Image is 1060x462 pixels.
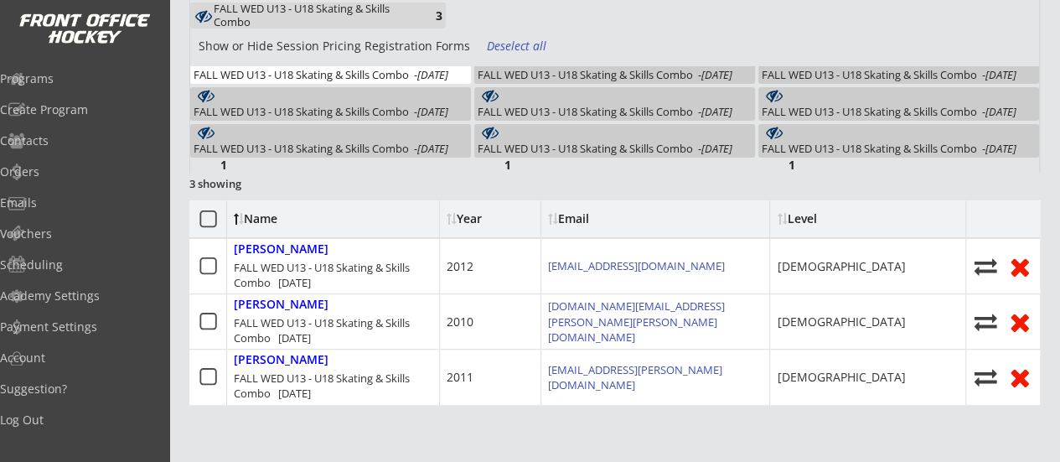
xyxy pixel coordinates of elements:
[701,141,732,156] em: [DATE]
[194,143,448,154] div: FALL WED U13 - U18 Skating & Skills Combo -
[18,13,151,44] img: FOH%20White%20Logo%20Transparent.png
[194,106,448,117] div: FALL WED U13 - U18 Skating & Skills Combo -
[478,104,732,120] div: FALL WED U13 - U18 Skating & Skills Combo
[478,69,732,80] div: FALL WED U13 - U18 Skating & Skills Combo -
[189,176,310,191] div: 3 showing
[985,141,1016,156] em: [DATE]
[1006,364,1033,390] button: Remove from roster (no refund)
[190,38,478,55] div: Show or Hide Session Pricing Registration Forms
[478,122,511,134] div: 1
[214,3,409,29] div: FALL WED U13 - U18 Skating & Skills Combo
[762,67,1016,83] div: FALL WED U13 - U18 Skating & Skills Combo
[1006,253,1033,279] button: Remove from roster (no refund)
[234,315,432,345] div: FALL WED U13 - U18 Skating & Skills Combo [DATE]
[548,213,699,225] div: Email
[478,158,511,171] div: 1
[973,366,998,388] button: Move player
[762,122,795,134] div: 1
[194,141,448,157] div: FALL WED U13 - U18 Skating & Skills Combo
[478,67,732,83] div: FALL WED U13 - U18 Skating & Skills Combo
[762,85,795,97] div: 2
[194,122,227,134] div: 1
[234,353,328,367] div: [PERSON_NAME]
[548,298,725,344] a: [DOMAIN_NAME][EMAIL_ADDRESS][PERSON_NAME][PERSON_NAME][DOMAIN_NAME]
[417,67,448,82] em: [DATE]
[194,158,227,171] div: 1
[777,369,905,386] div: [DEMOGRAPHIC_DATA]
[409,9,442,22] div: 3
[234,242,328,257] div: [PERSON_NAME]
[447,213,534,225] div: Year
[487,38,549,55] div: Deselect all
[701,104,732,119] em: [DATE]
[234,298,328,312] div: [PERSON_NAME]
[548,258,725,273] a: [EMAIL_ADDRESS][DOMAIN_NAME]
[478,141,732,157] div: FALL WED U13 - U18 Skating & Skills Combo
[417,104,448,119] em: [DATE]
[194,104,448,120] div: FALL WED U13 - U18 Skating & Skills Combo
[234,213,370,225] div: Name
[985,104,1016,119] em: [DATE]
[417,141,448,156] em: [DATE]
[548,362,722,392] a: [EMAIL_ADDRESS][PERSON_NAME][DOMAIN_NAME]
[194,85,227,97] div: 3
[777,258,905,275] div: [DEMOGRAPHIC_DATA]
[762,106,1016,117] div: FALL WED U13 - U18 Skating & Skills Combo -
[194,67,448,83] div: FALL WED U13 - U18 Skating & Skills Combo
[762,69,1016,80] div: FALL WED U13 - U18 Skating & Skills Combo -
[762,143,1016,154] div: FALL WED U13 - U18 Skating & Skills Combo -
[478,143,732,154] div: FALL WED U13 - U18 Skating & Skills Combo -
[194,69,448,80] div: FALL WED U13 - U18 Skating & Skills Combo -
[973,255,998,278] button: Move player
[762,158,795,171] div: 1
[985,67,1016,82] em: [DATE]
[478,85,511,97] div: 2
[777,213,928,225] div: Level
[478,106,732,117] div: FALL WED U13 - U18 Skating & Skills Combo -
[447,258,473,275] div: 2012
[447,314,473,330] div: 2010
[973,310,998,333] button: Move player
[447,369,473,386] div: 2011
[762,141,1016,157] div: FALL WED U13 - U18 Skating & Skills Combo
[777,314,905,330] div: [DEMOGRAPHIC_DATA]
[234,260,432,290] div: FALL WED U13 - U18 Skating & Skills Combo [DATE]
[1006,309,1033,335] button: Remove from roster (no refund)
[234,371,432,401] div: FALL WED U13 - U18 Skating & Skills Combo [DATE]
[762,104,1016,120] div: FALL WED U13 - U18 Skating & Skills Combo
[701,67,732,82] em: [DATE]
